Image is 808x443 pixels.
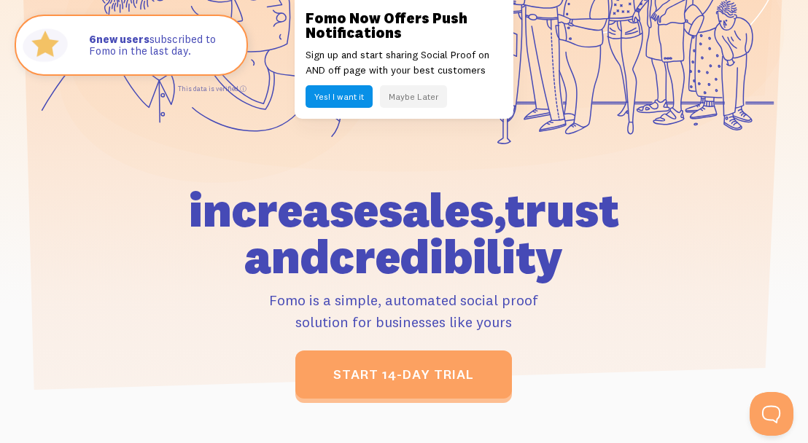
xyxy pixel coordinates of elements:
a: This data is verified ⓘ [178,85,246,93]
p: Sign up and start sharing Social Proof on AND off page with your best customers [306,47,502,78]
a: start 14-day trial [295,350,512,399]
img: Fomo [19,19,71,71]
strong: new users [89,32,149,46]
iframe: Help Scout Beacon - Open [750,392,793,436]
span: 6 [89,34,96,46]
h1: increase sales, trust and credibility [134,187,673,281]
p: subscribed to Fomo in the last day. [89,34,232,58]
h3: Fomo Now Offers Push Notifications [306,11,502,40]
button: Yes! I want it [306,85,373,108]
p: Fomo is a simple, automated social proof solution for businesses like yours [134,289,673,333]
button: Maybe Later [380,85,447,108]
